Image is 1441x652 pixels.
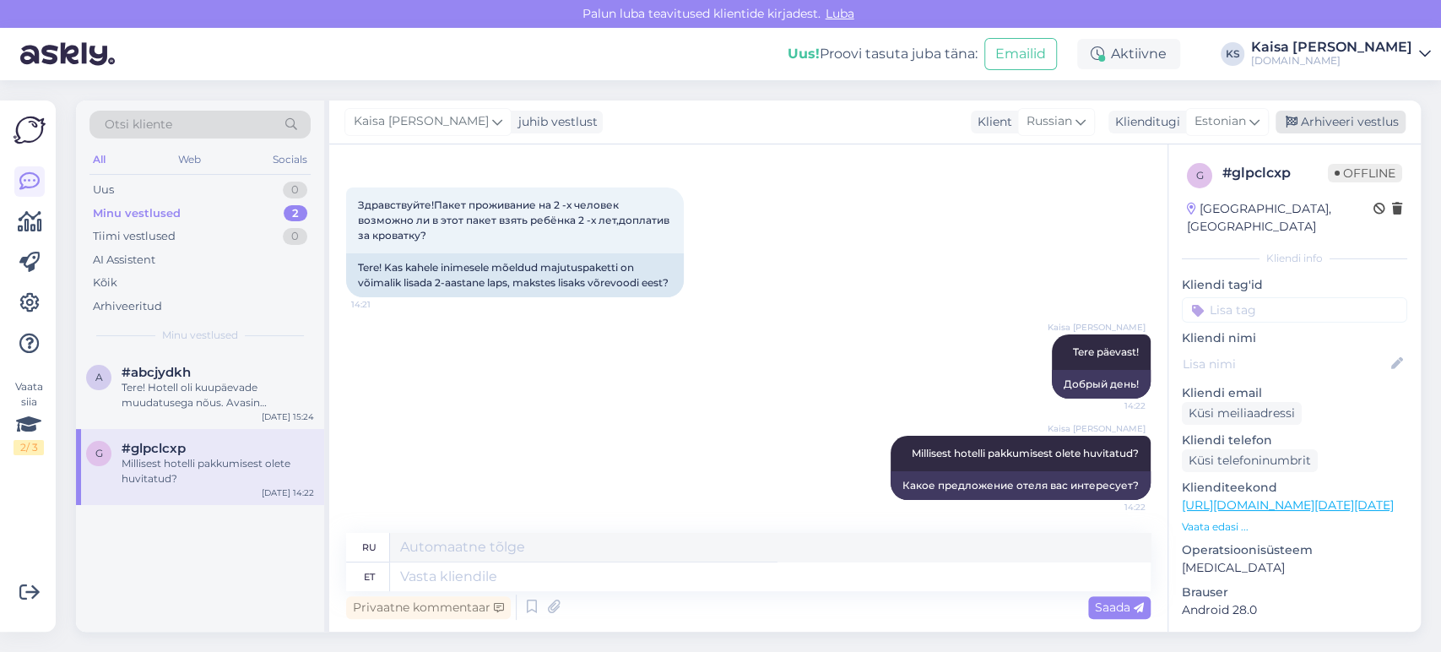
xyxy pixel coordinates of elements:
div: Uus [93,182,114,198]
div: Tere! Hotell oli kuupäevade muudatusega nõus. Avasin [PERSON_NAME] jaoks broneeringu ning nüüd sa... [122,380,314,410]
input: Lisa tag [1182,297,1407,323]
span: g [1196,169,1204,182]
p: Vaata edasi ... [1182,519,1407,535]
input: Lisa nimi [1183,355,1388,373]
div: 2 [284,205,307,222]
b: Uus! [788,46,820,62]
div: Socials [269,149,311,171]
div: Arhiveeri vestlus [1276,111,1406,133]
span: Saada [1095,600,1144,615]
span: a [95,371,103,383]
span: 14:21 [351,298,414,311]
span: Minu vestlused [162,328,238,343]
span: Russian [1027,112,1072,131]
div: Добрый день! [1052,370,1151,399]
div: 0 [283,228,307,245]
p: Android 28.0 [1182,601,1407,619]
div: et [364,562,375,591]
a: [URL][DOMAIN_NAME][DATE][DATE] [1182,497,1394,513]
p: Operatsioonisüsteem [1182,541,1407,559]
span: Luba [821,6,859,21]
div: AI Assistent [93,252,155,269]
div: Klienditugi [1108,113,1180,131]
div: [DOMAIN_NAME] [1251,54,1412,68]
div: # glpclcxp [1222,163,1328,183]
p: Kliendi email [1182,384,1407,402]
div: Vaata siia [14,379,44,455]
div: Kliendi info [1182,251,1407,266]
p: [MEDICAL_DATA] [1182,559,1407,577]
div: ru [362,533,377,562]
div: [DATE] 15:24 [262,410,314,423]
div: Minu vestlused [93,205,181,222]
div: Millisest hotelli pakkumisest olete huvitatud? [122,456,314,486]
div: Tere! Kas kahele inimesele mõeldud majutuspaketti on võimalik lisada 2-aastane laps, makstes lisa... [346,253,684,297]
div: Aktiivne [1077,39,1180,69]
div: All [89,149,109,171]
p: Klienditeekond [1182,479,1407,497]
div: Klient [971,113,1012,131]
div: 0 [283,182,307,198]
div: Kõik [93,274,117,291]
div: Tiimi vestlused [93,228,176,245]
span: Здравствуйте!Пакет проживание на 2 -х человек возможно ли в этот пакет взять ребёнка 2 -х лет,доп... [358,198,672,242]
img: Askly Logo [14,114,46,146]
div: Web [175,149,204,171]
span: Tere päevast! [1073,345,1139,358]
div: Arhiveeritud [93,298,162,315]
div: KS [1221,42,1244,66]
span: g [95,447,103,459]
p: Kliendi nimi [1182,329,1407,347]
div: Kaisa [PERSON_NAME] [1251,41,1412,54]
span: Otsi kliente [105,116,172,133]
div: 2 / 3 [14,440,44,455]
span: #glpclcxp [122,441,186,456]
div: Какое предложение отеля вас интересует? [891,471,1151,500]
div: Proovi tasuta juba täna: [788,44,978,64]
div: Küsi meiliaadressi [1182,402,1302,425]
div: juhib vestlust [512,113,598,131]
div: [DATE] 14:22 [262,486,314,499]
span: #abcjydkh [122,365,191,380]
div: Privaatne kommentaar [346,596,511,619]
span: Estonian [1195,112,1246,131]
p: Kliendi tag'id [1182,276,1407,294]
div: [GEOGRAPHIC_DATA], [GEOGRAPHIC_DATA] [1187,200,1373,236]
span: Kaisa [PERSON_NAME] [354,112,489,131]
p: Kliendi telefon [1182,432,1407,449]
span: Kaisa [PERSON_NAME] [1048,422,1146,435]
p: Brauser [1182,584,1407,601]
span: Kaisa [PERSON_NAME] [1048,321,1146,334]
span: 14:22 [1082,399,1146,412]
a: Kaisa [PERSON_NAME][DOMAIN_NAME] [1251,41,1431,68]
div: Küsi telefoninumbrit [1182,449,1318,472]
button: Emailid [984,38,1057,70]
span: Offline [1328,164,1402,182]
span: Millisest hotelli pakkumisest olete huvitatud? [912,447,1139,459]
span: 14:22 [1082,501,1146,513]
